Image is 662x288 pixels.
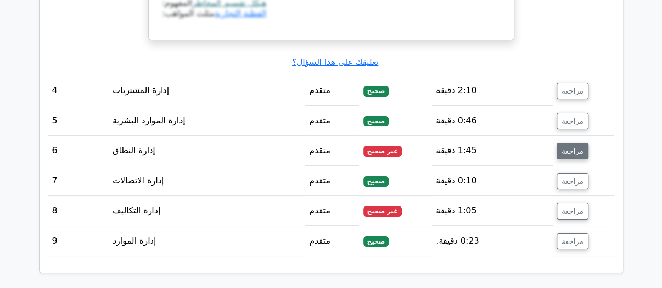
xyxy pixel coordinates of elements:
font: مراجعة [562,237,584,245]
font: صحيح [367,238,385,245]
button: مراجعة [557,233,588,250]
font: مراجعة [562,87,584,95]
button: مراجعة [557,143,588,159]
font: متقدم [309,176,330,186]
font: صحيح [367,87,385,95]
font: إدارة الموارد [113,236,156,246]
font: مراجعة [562,147,584,155]
font: 9 [52,236,58,246]
font: 2:10 دقيقة [436,85,476,95]
font: متقدم [309,116,330,125]
font: 5 [52,116,58,125]
font: متقدم [309,85,330,95]
font: إدارة التكاليف [113,205,160,215]
font: إدارة الاتصالات [113,176,164,186]
font: 0:46 دقيقة [436,116,476,125]
font: إدارة الموارد البشرية [113,116,185,125]
font: 7 [52,176,58,186]
a: الفطنة التجارية [215,8,266,18]
font: 8 [52,205,58,215]
font: مثلث المواهب: [162,8,215,18]
font: إدارة المشتريات [113,85,169,95]
font: مراجعة [562,177,584,185]
font: صحيح [367,178,385,185]
font: إدارة النطاق [113,145,155,155]
font: 1:45 دقيقة [436,145,476,155]
a: تعليقك على هذا السؤال؟ [292,57,378,67]
font: 6 [52,145,58,155]
font: صحيح [367,118,385,125]
font: متقدم [309,145,330,155]
font: غير صحيح [367,147,398,155]
font: 0:10 دقيقة [436,176,476,186]
button: مراجعة [557,203,588,220]
font: 0:23 دقيقة. [436,236,479,246]
button: مراجعة [557,113,588,130]
font: 1:05 دقيقة [436,205,476,215]
font: مراجعة [562,207,584,215]
font: متقدم [309,236,330,246]
font: غير صحيح [367,208,398,215]
font: متقدم [309,205,330,215]
button: مراجعة [557,173,588,190]
font: 4 [52,85,58,95]
button: مراجعة [557,83,588,99]
font: مراجعة [562,117,584,125]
